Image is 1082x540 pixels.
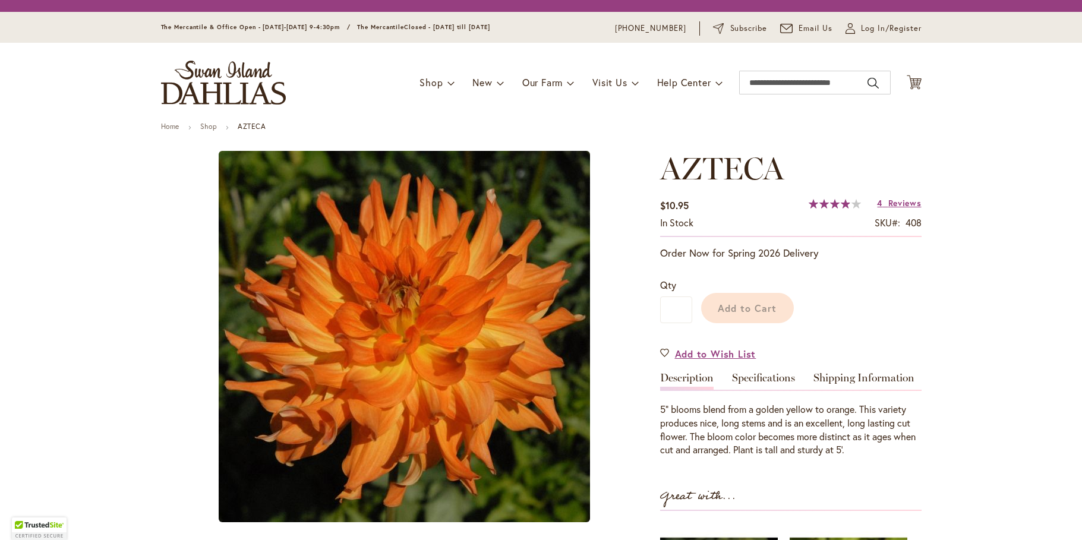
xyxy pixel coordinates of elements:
[730,23,768,34] span: Subscribe
[732,372,795,390] a: Specifications
[713,23,767,34] a: Subscribe
[161,23,405,31] span: The Mercantile & Office Open - [DATE]-[DATE] 9-4:30pm / The Mercantile
[660,403,922,457] div: 5” blooms blend from a golden yellow to orange. This variety produces nice, long stems and is an ...
[660,347,756,361] a: Add to Wish List
[906,216,922,230] div: 408
[238,122,266,131] strong: AZTECA
[675,347,756,361] span: Add to Wish List
[660,216,693,230] div: Availability
[419,76,443,89] span: Shop
[780,23,832,34] a: Email Us
[660,246,922,260] p: Order Now for Spring 2026 Delivery
[660,199,689,211] span: $10.95
[592,76,627,89] span: Visit Us
[877,197,882,209] span: 4
[846,23,922,34] a: Log In/Register
[615,23,687,34] a: [PHONE_NUMBER]
[200,122,217,131] a: Shop
[660,279,676,291] span: Qty
[799,23,832,34] span: Email Us
[404,23,490,31] span: Closed - [DATE] till [DATE]
[660,150,784,187] span: AZTECA
[161,61,286,105] a: store logo
[657,76,711,89] span: Help Center
[888,197,922,209] span: Reviews
[472,76,492,89] span: New
[660,487,736,506] strong: Great with...
[877,197,921,209] a: 4 Reviews
[875,216,900,229] strong: SKU
[813,372,914,390] a: Shipping Information
[522,76,563,89] span: Our Farm
[219,151,590,522] img: main product photo
[161,122,179,131] a: Home
[660,216,693,229] span: In stock
[660,372,714,390] a: Description
[660,372,922,457] div: Detailed Product Info
[809,199,861,209] div: 78%
[861,23,922,34] span: Log In/Register
[12,517,67,540] div: TrustedSite Certified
